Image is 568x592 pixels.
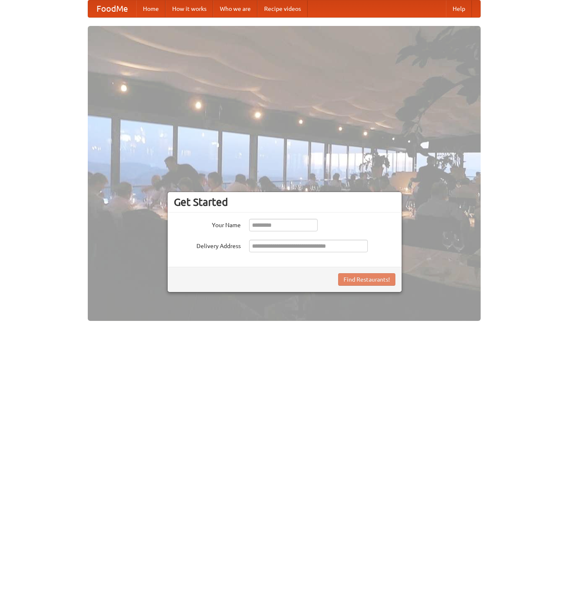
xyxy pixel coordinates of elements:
[213,0,257,17] a: Who we are
[257,0,308,17] a: Recipe videos
[136,0,166,17] a: Home
[88,0,136,17] a: FoodMe
[174,240,241,250] label: Delivery Address
[166,0,213,17] a: How it works
[174,196,395,208] h3: Get Started
[338,273,395,286] button: Find Restaurants!
[446,0,472,17] a: Help
[174,219,241,229] label: Your Name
